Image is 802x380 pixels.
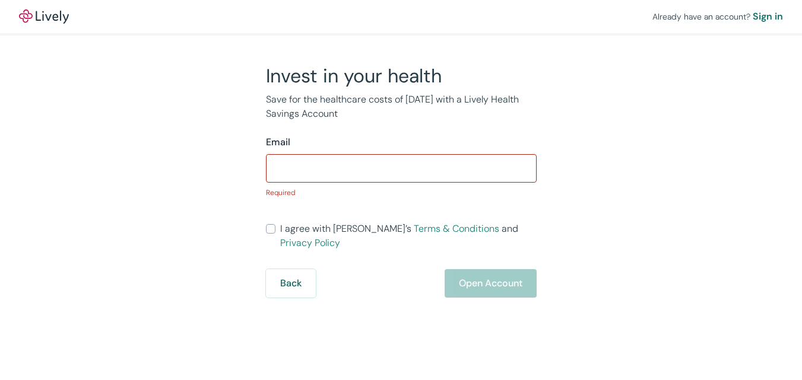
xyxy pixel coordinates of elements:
h2: Invest in your health [266,64,537,88]
a: Privacy Policy [280,237,340,249]
img: Lively [19,9,69,24]
a: LivelyLively [19,9,69,24]
div: Already have an account? [652,9,783,24]
p: Required [266,187,537,198]
span: I agree with [PERSON_NAME]’s and [280,222,537,250]
label: Email [266,135,290,149]
a: Sign in [753,9,783,24]
p: Save for the healthcare costs of [DATE] with a Lively Health Savings Account [266,92,537,121]
button: Back [266,269,316,298]
a: Terms & Conditions [414,222,499,235]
